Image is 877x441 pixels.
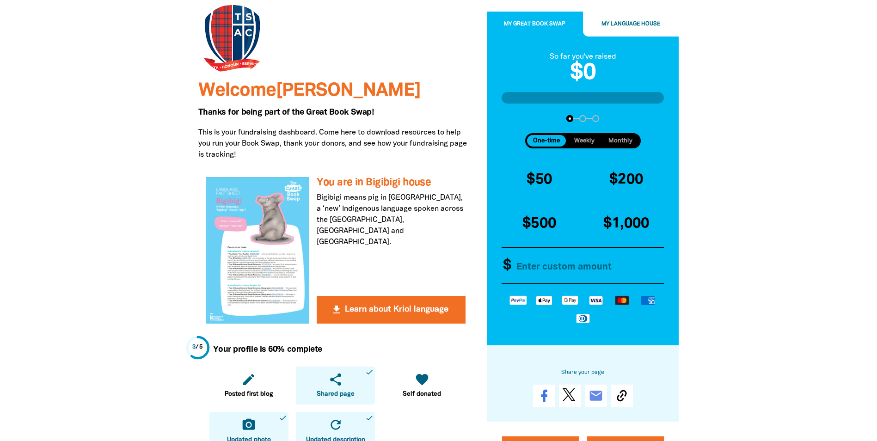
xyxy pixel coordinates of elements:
[566,115,573,122] button: Navigate to step 1 of 3 to enter your donation amount
[568,135,601,147] button: Weekly
[579,115,586,122] button: Navigate to step 2 of 3 to enter your details
[603,217,649,231] span: $1,000
[585,159,668,200] button: $200
[331,304,342,315] i: get_app
[502,288,664,331] div: Available payment methods
[557,295,583,306] img: Google Pay logo
[241,372,256,387] i: edit
[502,51,664,62] div: So far you've raised
[198,127,473,160] p: This is your fundraising dashboard. Come here to download resources to help you run your Book Swa...
[317,177,465,189] h3: You are in Bigibigi house
[209,367,288,405] a: editPosted first blog
[583,295,609,306] img: Visa logo
[559,385,581,407] a: Post
[608,138,632,144] span: Monthly
[487,12,583,37] button: My Great Book Swap
[533,385,555,407] a: Share
[522,217,556,231] span: $500
[635,295,661,306] img: American Express logo
[525,133,641,148] div: Donation frequency
[296,367,375,405] a: shareShared pagedone
[611,385,633,407] button: Copy Link
[192,344,196,350] span: 3
[505,295,531,306] img: Paypal logo
[508,248,667,284] input: Enter custom amount
[533,138,560,144] span: One-time
[592,115,599,122] button: Navigate to step 3 of 3 to enter your payment details
[502,62,664,85] h2: $0
[241,417,256,432] i: camera_alt
[498,159,581,200] button: $50
[601,22,660,27] span: My Language House
[225,390,273,399] span: Posted first blog
[609,173,643,186] span: $200
[198,109,374,116] span: Thanks for being part of the Great Book Swap!
[328,417,343,432] i: refresh
[585,204,668,244] button: $1,000
[213,346,322,353] strong: Your profile is 60% complete
[192,343,203,352] div: / 5
[365,368,374,376] i: done
[206,177,310,323] img: You are in Bigibigi house
[317,296,465,324] button: get_app Learn about Kriol language
[317,390,355,399] span: Shared page
[531,295,557,306] img: Apple Pay logo
[328,372,343,387] i: share
[504,22,565,27] span: My Great Book Swap
[589,389,603,404] i: email
[198,82,421,99] span: Welcome [PERSON_NAME]
[574,138,595,144] span: Weekly
[415,372,429,387] i: favorite
[498,204,581,244] button: $500
[527,135,566,147] button: One-time
[602,135,639,147] button: Monthly
[609,295,635,306] img: Mastercard logo
[527,173,552,186] span: $50
[502,367,664,378] h6: Share your page
[382,367,461,405] a: favoriteSelf donated
[365,414,374,422] i: done
[403,390,441,399] span: Self donated
[498,248,511,284] span: $
[585,385,607,407] a: email
[570,313,596,324] img: Diners Club logo
[279,414,287,422] i: done
[583,12,679,37] button: My Language House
